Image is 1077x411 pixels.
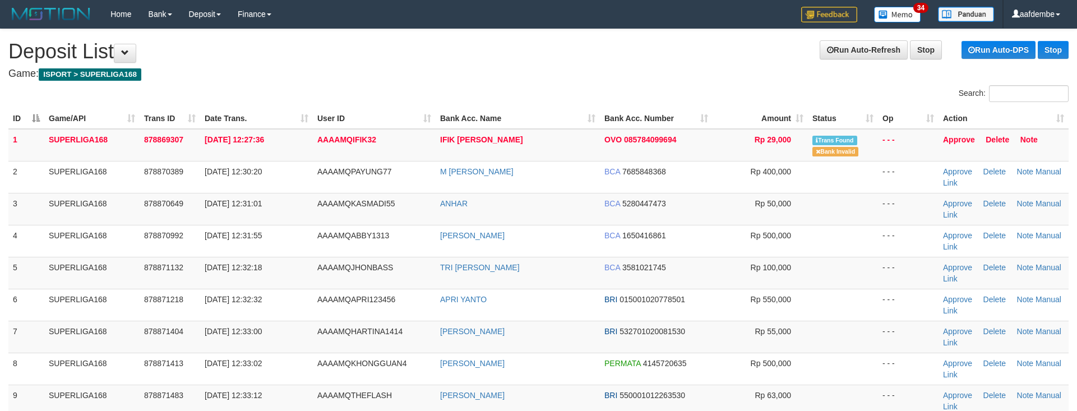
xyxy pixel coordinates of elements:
span: PERMATA [604,359,641,368]
span: ISPORT > SUPERLIGA168 [39,68,141,81]
td: - - - [878,321,939,353]
span: AAAAMQTHEFLASH [317,391,392,400]
a: Approve [943,391,972,400]
a: Approve [943,199,972,208]
span: Copy 550001012263530 to clipboard [620,391,685,400]
a: Stop [910,40,942,59]
span: [DATE] 12:27:36 [205,135,264,144]
span: BCA [604,263,620,272]
a: TRI [PERSON_NAME] [440,263,520,272]
td: SUPERLIGA168 [44,193,140,225]
a: Approve [943,359,972,368]
span: AAAAMQHARTINA1414 [317,327,403,336]
a: Manual Link [943,167,1061,187]
img: MOTION_logo.png [8,6,94,22]
a: Note [1017,359,1034,368]
th: Amount: activate to sort column ascending [713,108,808,129]
td: SUPERLIGA168 [44,161,140,193]
a: Approve [943,295,972,304]
span: Rp 400,000 [751,167,791,176]
a: Delete [986,135,1009,144]
td: 8 [8,353,44,385]
td: SUPERLIGA168 [44,321,140,353]
td: - - - [878,193,939,225]
td: SUPERLIGA168 [44,129,140,161]
span: Bank is not match [812,147,858,156]
th: Op: activate to sort column ascending [878,108,939,129]
span: [DATE] 12:33:02 [205,359,262,368]
a: [PERSON_NAME] [440,359,505,368]
span: Copy 4145720635 to clipboard [643,359,687,368]
a: Delete [983,359,1006,368]
td: SUPERLIGA168 [44,225,140,257]
span: Copy 1650416861 to clipboard [622,231,666,240]
a: Manual Link [943,327,1061,347]
input: Search: [989,85,1069,102]
th: ID: activate to sort column descending [8,108,44,129]
span: 878870389 [144,167,183,176]
a: ANHAR [440,199,468,208]
th: Game/API: activate to sort column ascending [44,108,140,129]
span: [DATE] 12:32:32 [205,295,262,304]
span: Rp 550,000 [751,295,791,304]
a: Delete [983,295,1006,304]
a: Delete [983,231,1006,240]
span: Copy 5280447473 to clipboard [622,199,666,208]
span: BRI [604,327,617,336]
td: - - - [878,353,939,385]
td: 7 [8,321,44,353]
h4: Game: [8,68,1069,80]
span: Rp 500,000 [751,359,791,368]
span: Rp 500,000 [751,231,791,240]
span: Copy 3581021745 to clipboard [622,263,666,272]
span: [DATE] 12:31:01 [205,199,262,208]
span: Copy 015001020778501 to clipboard [620,295,685,304]
span: [DATE] 12:33:12 [205,391,262,400]
td: SUPERLIGA168 [44,257,140,289]
span: Copy 085784099694 to clipboard [624,135,676,144]
a: Delete [983,327,1006,336]
th: Bank Acc. Number: activate to sort column ascending [600,108,713,129]
span: AAAAMQKASMADI55 [317,199,395,208]
a: IFIK [PERSON_NAME] [440,135,523,144]
a: Manual Link [943,231,1061,251]
th: Trans ID: activate to sort column ascending [140,108,200,129]
span: BCA [604,167,620,176]
span: AAAAMQPAYUNG77 [317,167,392,176]
a: Approve [943,327,972,336]
td: 6 [8,289,44,321]
span: 878870649 [144,199,183,208]
span: BCA [604,199,620,208]
a: Approve [943,231,972,240]
td: 5 [8,257,44,289]
span: [DATE] 12:30:20 [205,167,262,176]
span: BRI [604,295,617,304]
a: Note [1020,135,1038,144]
a: Note [1017,295,1034,304]
span: 878871404 [144,327,183,336]
span: BRI [604,391,617,400]
span: AAAAMQJHONBASS [317,263,393,272]
td: - - - [878,257,939,289]
a: [PERSON_NAME] [440,327,505,336]
span: 878871132 [144,263,183,272]
span: AAAAMQABBY1313 [317,231,389,240]
label: Search: [959,85,1069,102]
a: Manual Link [943,359,1061,379]
a: Manual Link [943,295,1061,315]
span: [DATE] 12:32:18 [205,263,262,272]
a: APRI YANTO [440,295,487,304]
span: AAAAMQIFIK32 [317,135,376,144]
span: Rp 55,000 [755,327,791,336]
span: Rp 63,000 [755,391,791,400]
th: Action: activate to sort column ascending [939,108,1069,129]
a: [PERSON_NAME] [440,231,505,240]
span: AAAAMQAPRI123456 [317,295,395,304]
span: 878869307 [144,135,183,144]
th: Date Trans.: activate to sort column ascending [200,108,313,129]
img: Button%20Memo.svg [874,7,921,22]
a: Note [1017,391,1034,400]
h1: Deposit List [8,40,1069,63]
a: Run Auto-Refresh [820,40,908,59]
span: [DATE] 12:31:55 [205,231,262,240]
